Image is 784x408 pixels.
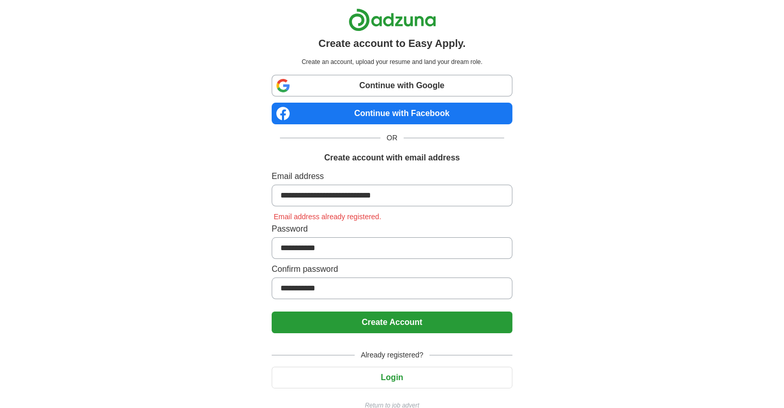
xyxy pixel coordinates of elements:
span: OR [380,133,404,143]
a: Login [272,373,512,382]
label: Password [272,223,512,235]
span: Already registered? [355,350,429,361]
img: Adzuna logo [348,8,436,31]
button: Login [272,367,512,388]
button: Create Account [272,312,512,333]
a: Continue with Google [272,75,512,96]
span: Email address already registered. [272,213,383,221]
h1: Create account to Easy Apply. [319,36,466,51]
h1: Create account with email address [324,152,460,164]
label: Email address [272,170,512,183]
a: Continue with Facebook [272,103,512,124]
label: Confirm password [272,263,512,275]
p: Create an account, upload your resume and land your dream role. [274,57,510,67]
